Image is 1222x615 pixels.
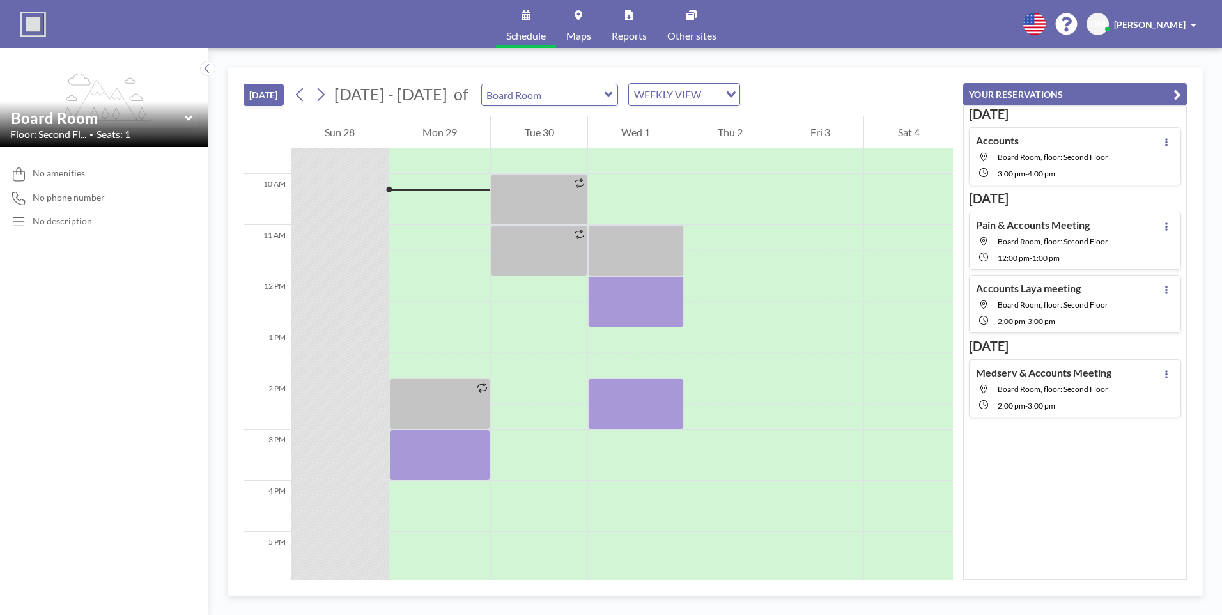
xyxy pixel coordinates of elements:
[334,84,447,104] span: [DATE] - [DATE]
[1025,401,1028,410] span: -
[1032,253,1060,263] span: 1:00 PM
[684,116,777,148] div: Thu 2
[89,130,93,139] span: •
[969,338,1181,354] h3: [DATE]
[705,86,718,103] input: Search for option
[33,167,85,179] span: No amenities
[33,192,105,203] span: No phone number
[976,219,1090,231] h4: Pain & Accounts Meeting
[1028,401,1055,410] span: 3:00 PM
[10,128,86,141] span: Floor: Second Fl...
[631,86,704,103] span: WEEKLY VIEW
[482,84,605,105] input: Board Room
[777,116,864,148] div: Fri 3
[969,191,1181,206] h3: [DATE]
[244,174,291,225] div: 10 AM
[244,430,291,481] div: 3 PM
[864,116,953,148] div: Sat 4
[976,366,1111,379] h4: Medserv & Accounts Meeting
[244,225,291,276] div: 11 AM
[969,106,1181,122] h3: [DATE]
[976,134,1019,147] h4: Accounts
[1025,316,1028,326] span: -
[667,31,716,41] span: Other sites
[33,215,92,227] div: No description
[976,282,1081,295] h4: Accounts Laya meeting
[998,300,1108,309] span: Board Room, floor: Second Floor
[998,152,1108,162] span: Board Room, floor: Second Floor
[11,109,185,127] input: Board Room
[1028,316,1055,326] span: 3:00 PM
[588,116,684,148] div: Wed 1
[1028,169,1055,178] span: 4:00 PM
[506,31,546,41] span: Schedule
[244,276,291,327] div: 12 PM
[566,31,591,41] span: Maps
[1025,169,1028,178] span: -
[1030,253,1032,263] span: -
[629,84,739,105] div: Search for option
[998,384,1108,394] span: Board Room, floor: Second Floor
[998,401,1025,410] span: 2:00 PM
[291,116,389,148] div: Sun 28
[244,532,291,583] div: 5 PM
[491,116,587,148] div: Tue 30
[244,481,291,532] div: 4 PM
[612,31,647,41] span: Reports
[963,83,1187,105] button: YOUR RESERVATIONS
[389,116,491,148] div: Mon 29
[454,84,468,104] span: of
[244,123,291,174] div: 9 AM
[998,316,1025,326] span: 2:00 PM
[998,169,1025,178] span: 3:00 PM
[998,237,1108,246] span: Board Room, floor: Second Floor
[20,12,46,37] img: organization-logo
[97,128,130,141] span: Seats: 1
[1114,19,1186,30] span: [PERSON_NAME]
[1090,19,1106,30] span: HM
[244,378,291,430] div: 2 PM
[244,327,291,378] div: 1 PM
[998,253,1030,263] span: 12:00 PM
[244,84,284,106] button: [DATE]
